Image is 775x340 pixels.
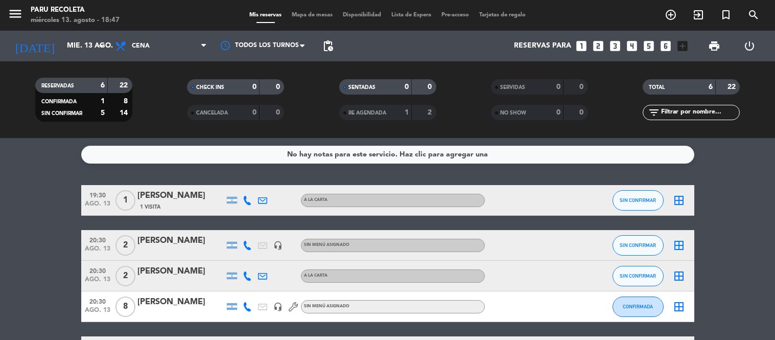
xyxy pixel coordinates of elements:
[720,9,732,21] i: turned_in_not
[8,35,62,57] i: [DATE]
[608,39,622,53] i: looks_3
[428,83,434,90] strong: 0
[31,5,120,15] div: Paru Recoleta
[592,39,605,53] i: looks_two
[665,9,677,21] i: add_circle_outline
[273,302,283,311] i: headset_mic
[338,12,386,18] span: Disponibilidad
[727,83,738,90] strong: 22
[115,190,135,211] span: 1
[620,273,656,279] span: SIN CONFIRMAR
[625,39,639,53] i: looks_4
[673,194,685,207] i: border_all
[436,12,474,18] span: Pre-acceso
[747,9,760,21] i: search
[41,99,77,104] span: CONFIRMADA
[304,274,327,278] span: A LA CARTA
[244,12,287,18] span: Mis reservas
[85,234,110,245] span: 20:30
[620,242,656,248] span: SIN CONFIRMAR
[196,110,228,116] span: CANCELADA
[196,85,224,90] span: CHECK INS
[620,197,656,203] span: SIN CONFIRMAR
[575,39,588,53] i: looks_one
[132,42,150,50] span: Cena
[8,6,23,25] button: menu
[322,40,334,52] span: pending_actions
[405,109,409,116] strong: 1
[287,149,488,161] div: No hay notas para este servicio. Haz clic para agregar una
[137,189,224,202] div: [PERSON_NAME]
[386,12,436,18] span: Lista de Espera
[287,12,338,18] span: Mapa de mesas
[85,189,110,200] span: 19:30
[273,241,283,250] i: headset_mic
[613,266,664,286] button: SIN CONFIRMAR
[85,200,110,212] span: ago. 13
[95,40,107,52] i: arrow_drop_down
[474,12,531,18] span: Tarjetas de regalo
[743,40,756,52] i: power_settings_new
[579,83,585,90] strong: 0
[642,39,655,53] i: looks_5
[252,83,256,90] strong: 0
[676,39,689,53] i: add_box
[124,98,130,105] strong: 8
[101,82,105,89] strong: 6
[500,110,526,116] span: NO SHOW
[115,266,135,286] span: 2
[140,203,160,211] span: 1 Visita
[115,235,135,256] span: 2
[85,295,110,307] span: 20:30
[101,98,105,105] strong: 1
[709,83,713,90] strong: 6
[673,301,685,313] i: border_all
[613,297,664,317] button: CONFIRMADA
[659,39,672,53] i: looks_6
[348,85,375,90] span: SENTADAS
[85,276,110,288] span: ago. 13
[304,304,349,308] span: Sin menú asignado
[85,245,110,257] span: ago. 13
[115,297,135,317] span: 8
[137,265,224,278] div: [PERSON_NAME]
[514,42,571,50] span: Reservas para
[613,190,664,211] button: SIN CONFIRMAR
[623,304,653,309] span: CONFIRMADA
[579,109,585,116] strong: 0
[673,239,685,252] i: border_all
[137,234,224,247] div: [PERSON_NAME]
[276,109,282,116] strong: 0
[649,85,665,90] span: TOTAL
[648,106,660,119] i: filter_list
[405,83,409,90] strong: 0
[348,110,386,116] span: RE AGENDADA
[613,235,664,256] button: SIN CONFIRMAR
[556,83,560,90] strong: 0
[673,270,685,282] i: border_all
[41,111,82,116] span: SIN CONFIRMAR
[31,15,120,26] div: miércoles 13. agosto - 18:47
[137,296,224,309] div: [PERSON_NAME]
[500,85,525,90] span: SERVIDAS
[660,107,739,118] input: Filtrar por nombre...
[120,109,130,117] strong: 14
[304,198,327,202] span: A LA CARTA
[120,82,130,89] strong: 22
[304,243,349,247] span: Sin menú asignado
[556,109,560,116] strong: 0
[101,109,105,117] strong: 5
[428,109,434,116] strong: 2
[8,6,23,21] i: menu
[692,9,704,21] i: exit_to_app
[276,83,282,90] strong: 0
[252,109,256,116] strong: 0
[732,31,767,61] div: LOG OUT
[41,83,74,88] span: RESERVADAS
[708,40,720,52] span: print
[85,264,110,276] span: 20:30
[85,307,110,319] span: ago. 13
